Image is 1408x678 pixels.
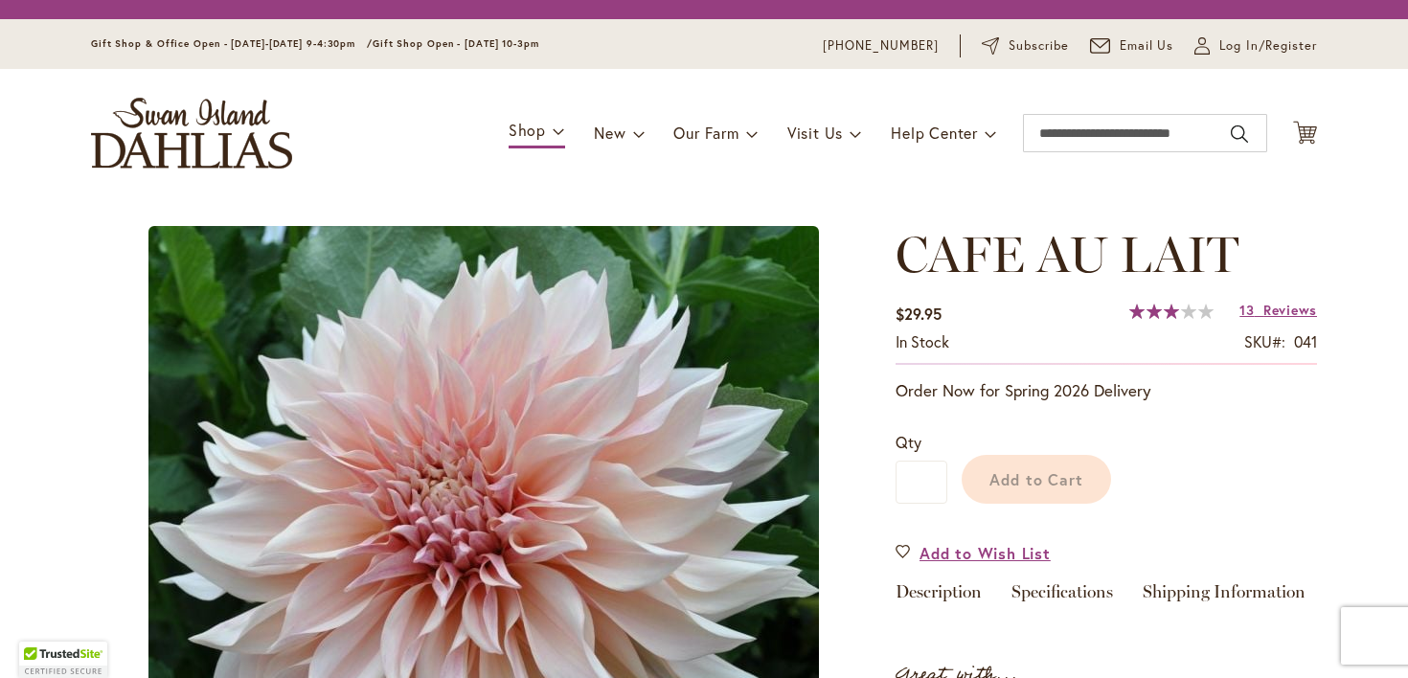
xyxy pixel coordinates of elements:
a: 13 Reviews [1239,301,1317,319]
a: Description [896,583,982,611]
span: 13 [1239,301,1254,319]
div: 041 [1294,331,1317,353]
span: Help Center [891,123,978,143]
a: Subscribe [982,36,1069,56]
div: Detailed Product Info [896,583,1317,611]
a: Add to Wish List [896,542,1051,564]
a: Shipping Information [1143,583,1306,611]
a: [PHONE_NUMBER] [823,36,939,56]
span: In stock [896,331,949,351]
span: Reviews [1263,301,1317,319]
span: Shop [509,120,546,140]
p: Order Now for Spring 2026 Delivery [896,379,1317,402]
iframe: Launch Accessibility Center [14,610,68,664]
button: Search [1231,119,1248,149]
span: Gift Shop & Office Open - [DATE]-[DATE] 9-4:30pm / [91,37,373,50]
span: Add to Wish List [920,542,1051,564]
span: Gift Shop Open - [DATE] 10-3pm [373,37,539,50]
span: Qty [896,432,921,452]
a: store logo [91,98,292,169]
div: 60% [1129,304,1214,319]
span: New [594,123,625,143]
span: Log In/Register [1219,36,1317,56]
span: Our Farm [673,123,738,143]
strong: SKU [1244,331,1285,351]
div: Availability [896,331,949,353]
span: Email Us [1120,36,1174,56]
a: Log In/Register [1194,36,1317,56]
span: Visit Us [787,123,843,143]
span: CAFE AU LAIT [896,224,1238,284]
span: $29.95 [896,304,942,324]
a: Email Us [1090,36,1174,56]
span: Subscribe [1009,36,1069,56]
a: Specifications [1011,583,1113,611]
